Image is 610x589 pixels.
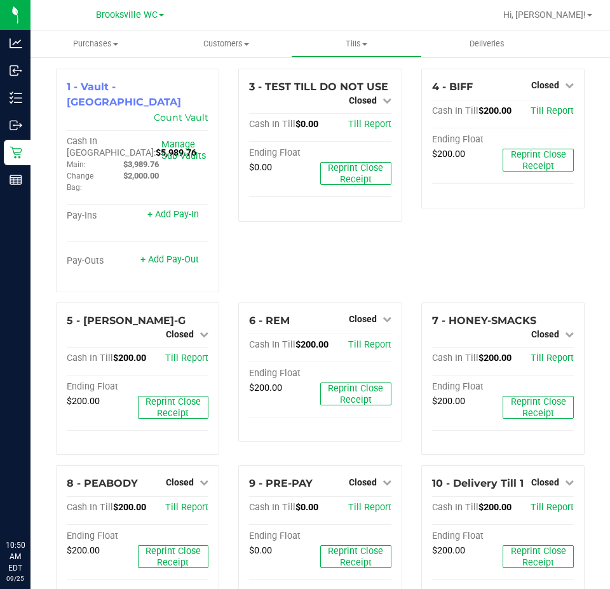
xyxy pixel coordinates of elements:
[349,314,377,324] span: Closed
[113,353,146,363] span: $200.00
[67,160,86,169] span: Main:
[478,105,512,116] span: $200.00
[432,149,465,159] span: $200.00
[10,173,22,186] inline-svg: Reports
[30,38,161,50] span: Purchases
[349,95,377,105] span: Closed
[6,574,25,583] p: 09/25
[67,81,181,108] span: 1 - Vault - [GEOGRAPHIC_DATA]
[113,502,146,513] span: $200.00
[10,119,22,132] inline-svg: Outbound
[147,209,199,220] a: + Add Pay-In
[13,487,51,525] iframe: Resource center
[161,38,290,50] span: Customers
[295,339,329,350] span: $200.00
[292,38,421,50] span: Tills
[511,149,566,172] span: Reprint Close Receipt
[328,383,383,405] span: Reprint Close Receipt
[140,254,199,265] a: + Add Pay-Out
[432,315,536,327] span: 7 - HONEY-SMACKS
[67,353,113,363] span: Cash In Till
[249,81,388,93] span: 3 - TEST TILL DO NOT USE
[249,315,290,327] span: 6 - REM
[138,545,209,568] button: Reprint Close Receipt
[165,353,208,363] span: Till Report
[67,210,138,222] div: Pay-Ins
[10,37,22,50] inline-svg: Analytics
[249,545,272,556] span: $0.00
[67,396,100,407] span: $200.00
[67,545,100,556] span: $200.00
[291,30,421,57] a: Tills
[320,383,391,405] button: Reprint Close Receipt
[96,10,158,20] span: Brooksville WC
[249,531,320,542] div: Ending Float
[67,502,113,513] span: Cash In Till
[503,396,574,419] button: Reprint Close Receipt
[67,172,93,192] span: Change Bag:
[161,30,291,57] a: Customers
[67,531,138,542] div: Ending Float
[67,477,138,489] span: 8 - PEABODY
[348,502,391,513] a: Till Report
[348,339,391,350] a: Till Report
[503,149,574,172] button: Reprint Close Receipt
[531,329,559,339] span: Closed
[320,162,391,185] button: Reprint Close Receipt
[320,545,391,568] button: Reprint Close Receipt
[165,502,208,513] a: Till Report
[328,546,383,568] span: Reprint Close Receipt
[161,139,206,161] a: Manage Sub-Vaults
[478,353,512,363] span: $200.00
[432,502,478,513] span: Cash In Till
[249,477,313,489] span: 9 - PRE-PAY
[531,477,559,487] span: Closed
[123,159,159,169] span: $3,989.76
[432,105,478,116] span: Cash In Till
[478,502,512,513] span: $200.00
[146,546,201,568] span: Reprint Close Receipt
[295,502,318,513] span: $0.00
[531,80,559,90] span: Closed
[166,477,194,487] span: Closed
[10,146,22,159] inline-svg: Retail
[10,91,22,104] inline-svg: Inventory
[531,353,574,363] a: Till Report
[249,502,295,513] span: Cash In Till
[503,10,586,20] span: Hi, [PERSON_NAME]!
[154,112,208,123] a: Count Vault
[432,353,478,363] span: Cash In Till
[348,119,391,130] a: Till Report
[166,329,194,339] span: Closed
[295,119,318,130] span: $0.00
[432,134,503,146] div: Ending Float
[432,545,465,556] span: $200.00
[432,396,465,407] span: $200.00
[156,147,196,158] span: $5,989.76
[67,136,156,158] span: Cash In [GEOGRAPHIC_DATA]:
[531,502,574,513] a: Till Report
[503,545,574,568] button: Reprint Close Receipt
[30,30,161,57] a: Purchases
[422,30,552,57] a: Deliveries
[249,119,295,130] span: Cash In Till
[432,381,503,393] div: Ending Float
[531,105,574,116] a: Till Report
[249,162,272,173] span: $0.00
[67,381,138,393] div: Ending Float
[67,315,186,327] span: 5 - [PERSON_NAME]-G
[432,81,473,93] span: 4 - BIFF
[6,539,25,574] p: 10:50 AM EDT
[349,477,377,487] span: Closed
[67,255,138,267] div: Pay-Outs
[138,396,209,419] button: Reprint Close Receipt
[249,383,282,393] span: $200.00
[123,171,159,180] span: $2,000.00
[432,531,503,542] div: Ending Float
